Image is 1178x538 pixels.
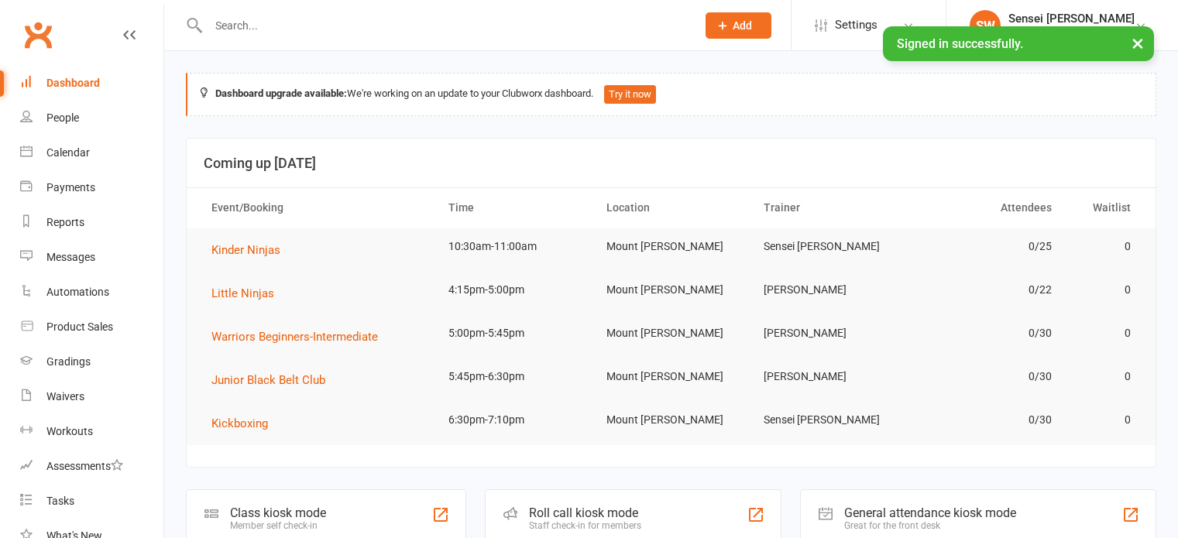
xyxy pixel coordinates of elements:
[706,12,771,39] button: Add
[211,414,279,433] button: Kickboxing
[592,315,750,351] td: Mount [PERSON_NAME]
[211,284,285,303] button: Little Ninjas
[970,10,1001,41] div: SW
[46,111,79,124] div: People
[46,146,90,159] div: Calendar
[750,228,908,265] td: Sensei [PERSON_NAME]
[230,505,326,520] div: Class kiosk mode
[46,216,84,228] div: Reports
[211,371,336,389] button: Junior Black Belt Club
[592,272,750,308] td: Mount [PERSON_NAME]
[1066,402,1145,438] td: 0
[592,402,750,438] td: Mount [PERSON_NAME]
[20,135,163,170] a: Calendar
[46,77,100,89] div: Dashboard
[529,505,641,520] div: Roll call kiosk mode
[434,358,592,395] td: 5:45pm-6:30pm
[211,330,378,344] span: Warriors Beginners-Intermediate
[211,416,268,430] span: Kickboxing
[215,87,347,99] strong: Dashboard upgrade available:
[592,188,750,228] th: Location
[434,402,592,438] td: 6:30pm-7:10pm
[46,355,91,368] div: Gradings
[20,484,163,519] a: Tasks
[19,15,57,54] a: Clubworx
[908,358,1066,395] td: 0/30
[434,228,592,265] td: 10:30am-11:00am
[592,358,750,395] td: Mount [PERSON_NAME]
[230,520,326,531] div: Member self check-in
[20,449,163,484] a: Assessments
[1066,358,1145,395] td: 0
[1124,26,1152,60] button: ×
[204,156,1139,171] h3: Coming up [DATE]
[211,327,389,346] button: Warriors Beginners-Intermediate
[908,188,1066,228] th: Attendees
[46,460,123,472] div: Assessments
[20,170,163,205] a: Payments
[733,19,752,32] span: Add
[20,379,163,414] a: Waivers
[750,315,908,351] td: [PERSON_NAME]
[529,520,641,531] div: Staff check-in for members
[20,414,163,449] a: Workouts
[20,310,163,344] a: Product Sales
[46,181,95,194] div: Payments
[211,286,274,300] span: Little Ninjas
[844,520,1016,531] div: Great for the front desk
[46,320,113,333] div: Product Sales
[20,344,163,379] a: Gradings
[908,315,1066,351] td: 0/30
[1066,228,1145,265] td: 0
[1066,315,1145,351] td: 0
[46,495,74,507] div: Tasks
[20,101,163,135] a: People
[434,188,592,228] th: Time
[20,205,163,240] a: Reports
[204,15,685,36] input: Search...
[20,66,163,101] a: Dashboard
[835,8,877,43] span: Settings
[1008,12,1135,26] div: Sensei [PERSON_NAME]
[186,73,1156,116] div: We're working on an update to your Clubworx dashboard.
[750,402,908,438] td: Sensei [PERSON_NAME]
[750,272,908,308] td: [PERSON_NAME]
[897,36,1023,51] span: Signed in successfully.
[434,272,592,308] td: 4:15pm-5:00pm
[592,228,750,265] td: Mount [PERSON_NAME]
[750,358,908,395] td: [PERSON_NAME]
[46,390,84,403] div: Waivers
[908,402,1066,438] td: 0/30
[750,188,908,228] th: Trainer
[1066,272,1145,308] td: 0
[1008,26,1135,39] div: Edge Martial Arts
[20,275,163,310] a: Automations
[46,425,93,437] div: Workouts
[20,240,163,275] a: Messages
[197,188,434,228] th: Event/Booking
[46,251,95,263] div: Messages
[211,373,325,387] span: Junior Black Belt Club
[844,505,1016,520] div: General attendance kiosk mode
[908,272,1066,308] td: 0/22
[211,243,280,257] span: Kinder Ninjas
[434,315,592,351] td: 5:00pm-5:45pm
[211,241,291,259] button: Kinder Ninjas
[46,286,109,298] div: Automations
[604,85,656,104] button: Try it now
[1066,188,1145,228] th: Waitlist
[908,228,1066,265] td: 0/25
